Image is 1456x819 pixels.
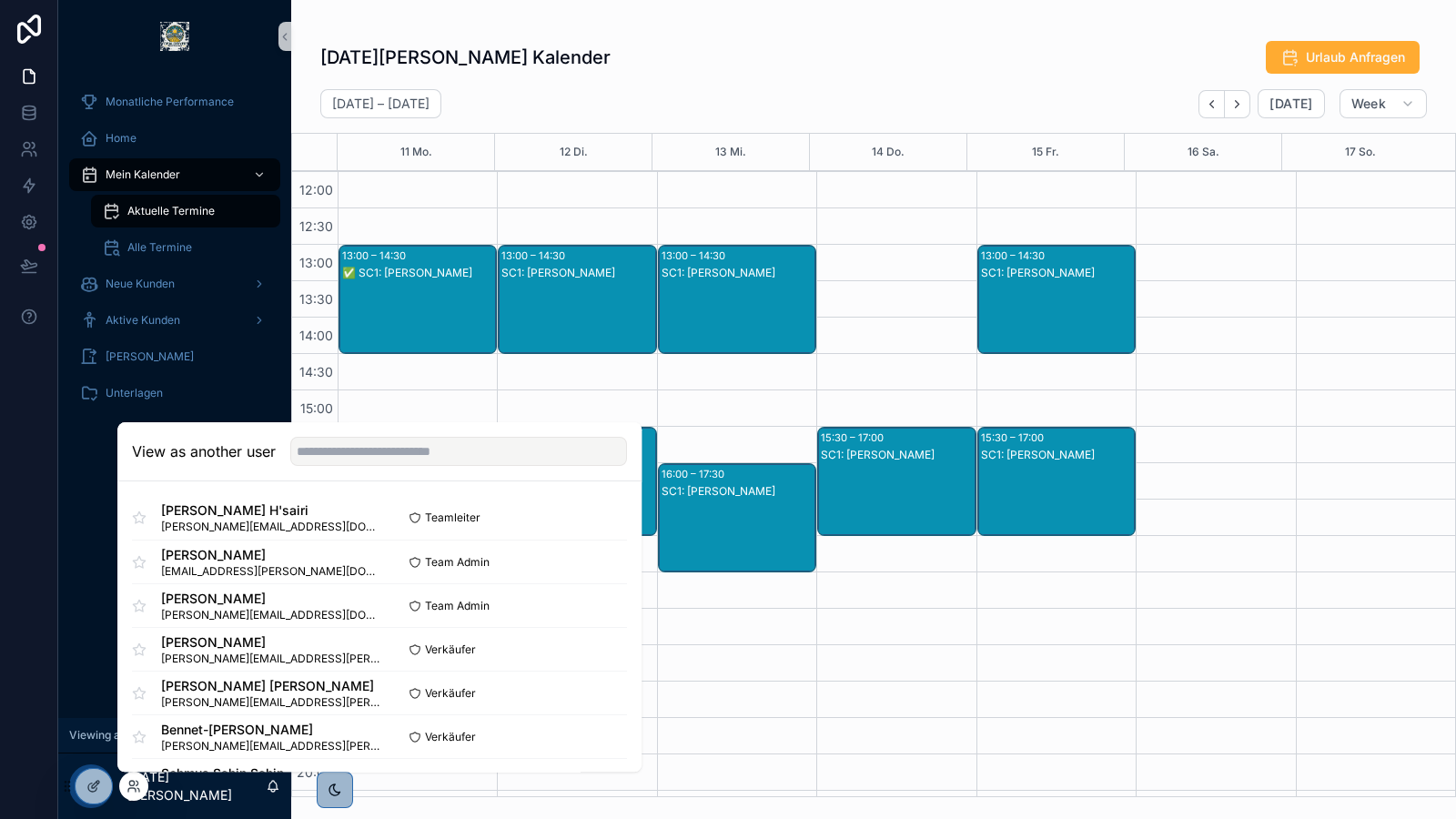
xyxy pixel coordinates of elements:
[1258,89,1324,118] button: [DATE]
[981,266,1134,280] div: SC1: [PERSON_NAME]
[1266,41,1420,74] button: Urlaub Anfragen
[69,158,280,191] a: Mein Kalender
[106,386,163,400] span: Unterlagen
[161,764,346,783] span: Sehmus Sahin Sahin
[295,255,338,270] span: 13:00
[659,246,815,353] div: 13:00 – 14:30SC1: [PERSON_NAME]
[161,739,379,753] span: [PERSON_NAME][EMAIL_ADDRESS][PERSON_NAME][DOMAIN_NAME]
[69,728,255,743] span: Viewing as [DATE][PERSON_NAME]
[662,465,729,483] div: 16:00 – 17:30
[127,768,266,804] p: [DATE][PERSON_NAME]
[69,377,280,409] a: Unterlagen
[501,266,654,280] div: SC1: [PERSON_NAME]
[501,247,570,265] div: 13:00 – 14:30
[69,304,280,337] a: Aktive Kunden
[161,721,379,739] span: Bennet-[PERSON_NAME]
[296,400,338,416] span: 15:00
[872,134,905,170] button: 14 Do.
[1345,134,1376,170] button: 17 So.
[818,428,975,535] div: 15:30 – 17:00SC1: [PERSON_NAME]
[425,599,490,613] span: Team Admin
[160,22,189,51] img: App logo
[161,590,379,608] span: [PERSON_NAME]
[978,246,1135,353] div: 13:00 – 14:30SC1: [PERSON_NAME]
[69,122,280,155] a: Home
[1225,90,1250,118] button: Next
[342,247,410,265] div: 13:00 – 14:30
[161,520,379,534] span: [PERSON_NAME][EMAIL_ADDRESS][DOMAIN_NAME]
[132,440,276,462] h2: View as another user
[161,652,379,666] span: [PERSON_NAME][EMAIL_ADDRESS][PERSON_NAME][DOMAIN_NAME]
[106,95,234,109] span: Monatliche Performance
[425,730,476,744] span: Verkäufer
[978,428,1135,535] div: 15:30 – 17:00SC1: [PERSON_NAME]
[662,247,730,265] div: 13:00 – 14:30
[161,564,379,579] span: [EMAIL_ADDRESS][PERSON_NAME][DOMAIN_NAME]
[91,195,280,227] a: Aktuelle Termine
[715,134,746,170] button: 13 Mi.
[106,313,180,328] span: Aktive Kunden
[295,364,338,379] span: 14:30
[295,182,338,197] span: 12:00
[106,167,180,182] span: Mein Kalender
[425,511,480,525] span: Teamleiter
[106,349,194,364] span: [PERSON_NAME]
[1032,134,1059,170] button: 15 Fr.
[339,246,496,353] div: 13:00 – 14:30✅ SC1: [PERSON_NAME]
[127,204,215,218] span: Aktuelle Termine
[69,340,280,373] a: [PERSON_NAME]
[659,464,815,571] div: 16:00 – 17:30SC1: [PERSON_NAME]
[161,608,379,622] span: [PERSON_NAME][EMAIL_ADDRESS][DOMAIN_NAME]
[981,448,1134,462] div: SC1: [PERSON_NAME]
[425,555,490,570] span: Team Admin
[1188,134,1219,170] button: 16 Sa.
[499,246,655,353] div: 13:00 – 14:30SC1: [PERSON_NAME]
[1198,90,1225,118] button: Back
[821,429,888,447] div: 15:30 – 17:00
[1269,96,1312,112] span: [DATE]
[292,764,338,780] span: 20:00
[106,131,136,146] span: Home
[91,231,280,264] a: Alle Termine
[560,134,588,170] button: 12 Di.
[981,429,1048,447] div: 15:30 – 17:00
[400,134,432,170] button: 11 Mo.
[161,677,379,695] span: [PERSON_NAME] [PERSON_NAME]
[106,277,175,291] span: Neue Kunden
[981,247,1049,265] div: 13:00 – 14:30
[161,546,379,564] span: [PERSON_NAME]
[342,266,495,280] div: ✅ SC1: [PERSON_NAME]
[1351,96,1386,112] span: Week
[320,45,611,70] h1: [DATE][PERSON_NAME] Kalender
[161,633,379,652] span: [PERSON_NAME]
[662,266,814,280] div: SC1: [PERSON_NAME]
[1306,48,1405,66] span: Urlaub Anfragen
[295,291,338,307] span: 13:30
[58,73,291,433] div: scrollable content
[295,218,338,234] span: 12:30
[821,448,974,462] div: SC1: [PERSON_NAME]
[127,240,192,255] span: Alle Termine
[69,268,280,300] a: Neue Kunden
[295,328,338,343] span: 14:00
[1340,89,1427,118] button: Week
[332,95,430,113] h2: [DATE] – [DATE]
[425,642,476,657] span: Verkäufer
[69,86,280,118] a: Monatliche Performance
[662,484,814,499] div: SC1: [PERSON_NAME]
[425,686,476,701] span: Verkäufer
[161,501,379,520] span: [PERSON_NAME] H'sairi
[161,695,379,710] span: [PERSON_NAME][EMAIL_ADDRESS][PERSON_NAME][DOMAIN_NAME]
